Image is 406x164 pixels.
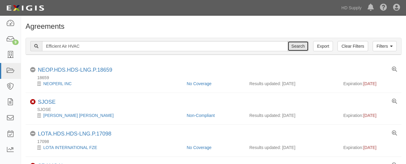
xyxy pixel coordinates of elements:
[43,145,97,150] a: LOTA INTERNATIONAL FZE
[30,99,35,105] i: Non-Compliant
[30,106,401,112] div: SJOSE
[313,41,333,51] a: Export
[187,81,212,86] a: No Coverage
[30,75,401,81] div: 18659
[363,145,377,150] span: [DATE]
[30,81,182,87] div: NEOPERL INC
[392,99,397,104] a: View results summary
[30,67,35,73] i: No Coverage
[343,112,397,118] div: Expiration:
[38,67,112,73] div: NEOP.HDS.HDS-LNG.P.18659
[187,145,212,150] a: No Coverage
[26,22,401,30] h1: Agreements
[38,99,56,105] a: SJOSE
[12,40,19,45] div: 9
[380,4,387,11] i: Help Center - Complianz
[363,81,377,86] span: [DATE]
[392,67,397,72] a: View results summary
[363,113,377,118] span: [DATE]
[338,2,365,14] a: HD Supply
[43,81,72,86] a: NEOPERL INC
[38,131,111,137] a: LOTA.HDS.HDS-LNG.P.17098
[30,131,35,136] i: No Coverage
[373,41,397,51] a: Filters
[288,41,309,51] input: Search
[392,131,397,136] a: View results summary
[42,41,288,51] input: Search
[343,81,397,87] div: Expiration:
[5,3,46,13] img: logo-5460c22ac91f19d4615b14bd174203de0afe785f0fc80cf4dbbc73dc1793850b.png
[187,113,215,118] a: Non-Compliant
[30,112,182,118] div: JOSE GERARDO SANCHEZ TORRES
[38,131,111,137] div: LOTA.HDS.HDS-LNG.P.17098
[249,81,334,87] div: Results updated: [DATE]
[38,99,56,106] div: SJOSE
[30,145,182,151] div: LOTA INTERNATIONAL FZE
[38,67,112,73] a: NEOP.HDS.HDS-LNG.P.18659
[249,112,334,118] div: Results updated: [DATE]
[249,145,334,151] div: Results updated: [DATE]
[43,113,114,118] a: [PERSON_NAME] [PERSON_NAME]
[30,139,401,145] div: 17098
[343,145,397,151] div: Expiration:
[337,41,368,51] a: Clear Filters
